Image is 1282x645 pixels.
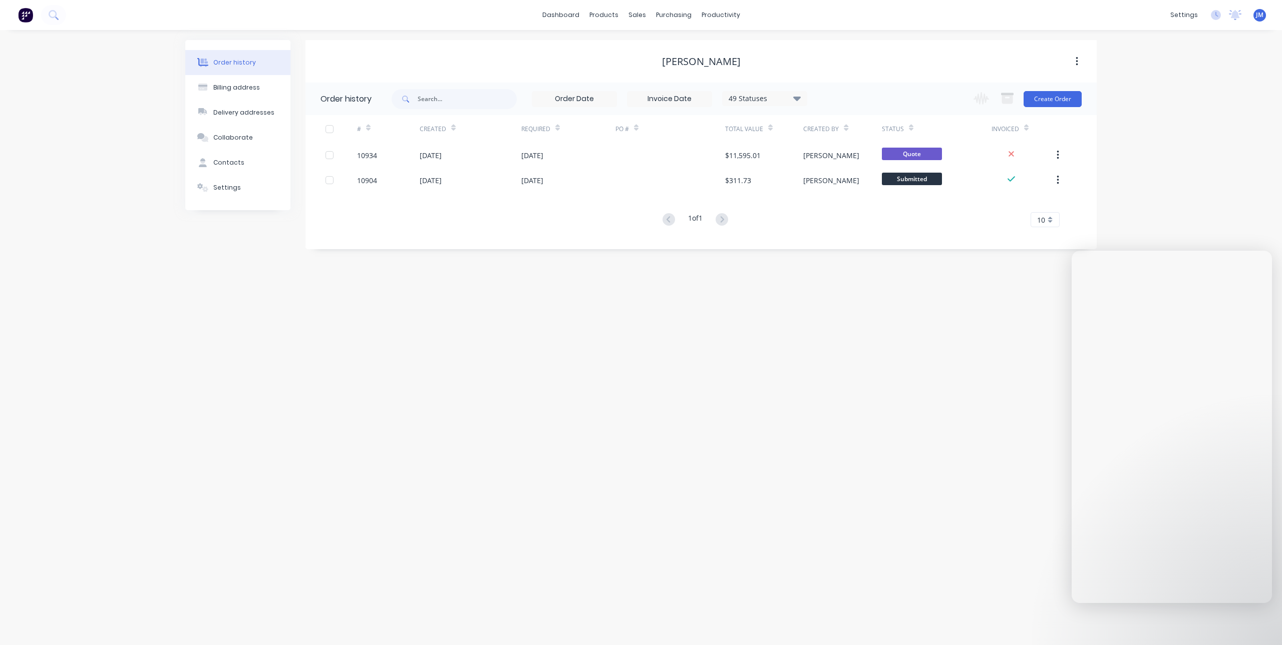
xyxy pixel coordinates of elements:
div: Required [521,125,550,134]
div: purchasing [651,8,697,23]
div: $311.73 [725,175,751,186]
div: [DATE] [521,150,543,161]
button: Create Order [1024,91,1082,107]
div: sales [623,8,651,23]
button: Contacts [185,150,290,175]
div: [PERSON_NAME] [803,150,859,161]
div: Order history [213,58,256,67]
div: Settings [213,183,241,192]
div: $11,595.01 [725,150,761,161]
div: [DATE] [420,150,442,161]
div: Status [882,115,992,143]
div: Created [420,115,521,143]
span: 10 [1037,215,1045,225]
button: Collaborate [185,125,290,150]
div: Invoiced [992,125,1019,134]
a: dashboard [537,8,584,23]
img: Factory [18,8,33,23]
div: 10934 [357,150,377,161]
div: productivity [697,8,745,23]
div: [DATE] [521,175,543,186]
div: Created By [803,125,839,134]
div: Billing address [213,83,260,92]
div: Collaborate [213,133,253,142]
div: 10904 [357,175,377,186]
div: [PERSON_NAME] [803,175,859,186]
button: Order history [185,50,290,75]
div: Status [882,125,904,134]
iframe: Intercom live chat [1072,251,1272,603]
div: PO # [615,125,629,134]
div: Created By [803,115,881,143]
iframe: Intercom live chat [1248,611,1272,635]
div: # [357,115,420,143]
button: Delivery addresses [185,100,290,125]
button: Billing address [185,75,290,100]
div: settings [1165,8,1203,23]
div: 49 Statuses [723,93,807,104]
div: [DATE] [420,175,442,186]
div: Created [420,125,446,134]
span: JM [1256,11,1263,20]
input: Order Date [532,92,616,107]
div: PO # [615,115,725,143]
input: Invoice Date [627,92,712,107]
div: Total Value [725,115,803,143]
span: Submitted [882,173,942,185]
div: Total Value [725,125,763,134]
div: Order history [320,93,372,105]
div: Contacts [213,158,244,167]
input: Search... [418,89,517,109]
div: Invoiced [992,115,1054,143]
button: Settings [185,175,290,200]
div: Required [521,115,615,143]
div: [PERSON_NAME] [662,56,741,68]
div: products [584,8,623,23]
span: Quote [882,148,942,160]
div: 1 of 1 [688,213,703,227]
div: Delivery addresses [213,108,274,117]
div: # [357,125,361,134]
